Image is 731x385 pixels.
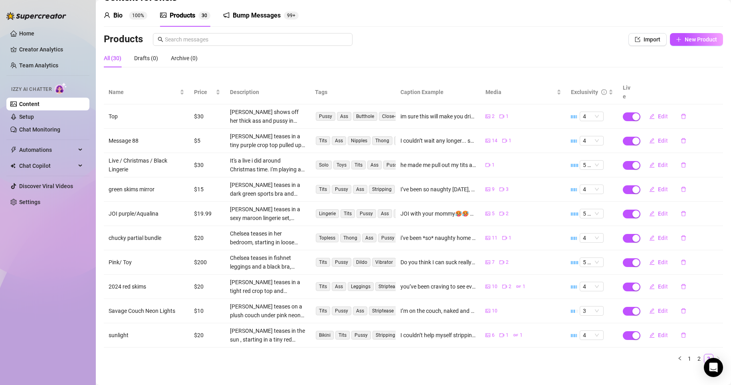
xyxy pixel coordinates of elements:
[353,185,367,194] span: Ass
[337,112,351,121] span: Ass
[316,282,330,291] span: Tits
[499,333,504,338] span: video-camera
[316,306,330,315] span: Tits
[635,37,640,42] span: import
[583,306,600,315] span: 3
[681,259,686,265] span: delete
[400,209,476,218] div: JOI with your mommy🥵🥵 dirty talk, nudity and pussy play💦
[643,183,674,196] button: Edit
[492,161,495,169] span: 1
[681,284,686,289] span: delete
[583,161,600,169] span: 5 🔥
[485,114,490,119] span: picture
[643,232,674,244] button: Edit
[189,104,225,129] td: $30
[694,354,704,363] li: 2
[649,211,655,216] span: edit
[485,308,490,313] span: picture
[506,259,509,266] span: 2
[369,306,397,315] span: Striptease
[502,236,507,240] span: video-camera
[643,134,674,147] button: Edit
[658,308,668,314] span: Edit
[492,186,495,193] span: 9
[649,138,655,143] span: edit
[492,307,497,315] span: 10
[353,306,367,315] span: Ass
[109,88,178,96] span: Name
[704,354,713,363] li: 3
[485,211,490,216] span: picture
[104,250,189,275] td: Pink/ Toy
[316,258,330,267] span: Tits
[678,356,682,361] span: left
[230,108,306,125] div: [PERSON_NAME] shows off her thick ass and pussy in close-up shots, both from behind and spread op...
[520,332,523,339] span: 1
[681,187,686,192] span: delete
[316,209,339,218] span: Lingerie
[649,162,655,168] span: edit
[19,101,40,107] a: Content
[513,333,518,338] span: gif
[674,232,693,244] button: delete
[649,332,655,338] span: edit
[485,260,490,265] span: picture
[332,185,351,194] span: Pussy
[230,253,306,271] div: Chelsea teases in fishnet leggings and a black bra, playing with her tits while kneeling in front...
[189,323,225,348] td: $20
[523,283,525,291] span: 1
[104,33,143,46] h3: Products
[316,136,330,145] span: Tits
[658,259,668,265] span: Edit
[485,333,490,338] span: picture
[649,114,655,119] span: edit
[189,226,225,250] td: $20
[160,12,166,18] span: picture
[341,209,355,218] span: Tits
[378,234,398,242] span: Pussy
[189,80,225,104] th: Price
[492,210,495,218] span: 5
[618,80,638,104] th: Live
[658,186,668,192] span: Edit
[104,177,189,202] td: green skims mirror
[104,202,189,226] td: JOI purple/Aqualina
[643,329,674,342] button: Edit
[583,331,600,340] span: 4
[658,283,668,290] span: Edit
[379,112,404,121] span: Close-up
[649,187,655,192] span: edit
[643,159,674,171] button: Edit
[506,332,509,339] span: 1
[400,185,476,194] div: I’ve been so naughty [DATE], baby. [PERSON_NAME] over, spreading my pussy and asshole just for yo...
[372,136,392,145] span: Thong
[378,209,392,218] span: Ass
[316,161,332,169] span: Solo
[506,113,509,120] span: 1
[499,211,504,216] span: video-camera
[316,234,339,242] span: Topless
[367,161,382,169] span: Ass
[481,80,566,104] th: Media
[348,282,374,291] span: Leggings
[233,11,281,20] div: Bump Messages
[353,258,370,267] span: Dildo
[332,258,351,267] span: Pussy
[509,234,511,242] span: 1
[674,207,693,220] button: delete
[583,185,600,194] span: 4
[583,258,600,267] span: 5 🔥
[658,162,668,168] span: Edit
[516,284,521,289] span: gif
[674,329,693,342] button: delete
[189,153,225,177] td: $30
[189,129,225,153] td: $5
[675,354,685,363] li: Previous Page
[113,11,123,20] div: Bio
[643,280,674,293] button: Edit
[332,306,351,315] span: Pussy
[383,161,403,169] span: Pussy
[649,308,655,314] span: edit
[6,12,66,20] img: logo-BBDzfeDw.svg
[230,278,306,295] div: [PERSON_NAME] teases in a tight red crop top and matching leggings, showing off her cleavage befo...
